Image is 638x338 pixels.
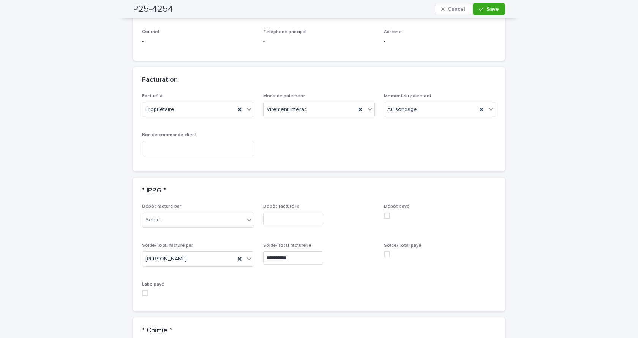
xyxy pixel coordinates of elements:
[263,243,311,248] span: Solde/Total facturé le
[267,106,307,114] span: Virement Interac
[142,30,159,34] span: Courriel
[142,38,254,46] p: -
[384,204,410,209] span: Dépôt payé
[133,4,173,15] h2: P25-4254
[142,133,197,137] span: Bon de commande client
[384,94,431,98] span: Moment du paiement
[387,106,417,114] span: Au sondage
[263,30,306,34] span: Téléphone principal
[142,327,172,335] h2: * Chimie *
[384,30,402,34] span: Adresse
[263,38,375,46] p: -
[263,94,305,98] span: Mode de paiement
[142,204,181,209] span: Dépôt facturé par
[142,94,163,98] span: Facturé à
[435,3,471,15] button: Cancel
[142,243,193,248] span: Solde/Total facturé par
[145,255,187,263] span: [PERSON_NAME]
[145,106,174,114] span: Propriétaire
[145,216,164,224] div: Select...
[486,6,499,12] span: Save
[384,38,496,46] p: -
[142,282,164,287] span: Labo payé
[263,204,300,209] span: Dépôt facturé le
[142,76,178,84] h2: Facturation
[448,6,465,12] span: Cancel
[473,3,505,15] button: Save
[384,243,422,248] span: Solde/Total payé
